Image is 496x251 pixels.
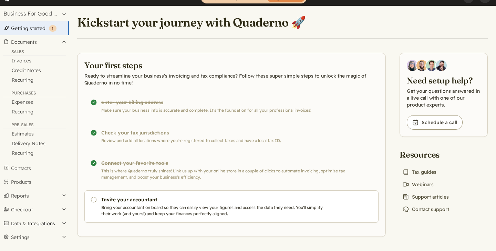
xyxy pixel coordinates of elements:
img: Jairo Fumero, Account Executive at Quaderno [416,60,427,71]
h2: Your first steps [84,60,379,71]
img: Javier Rubio, DevRel at Quaderno [436,60,447,71]
h3: Invite your accountant [101,196,327,203]
span: 1 [52,26,54,31]
a: Webinars [400,180,436,189]
p: Ready to streamline your business's invoicing and tax compliance? Follow these super simple steps... [84,72,379,86]
h1: Kickstart your journey with Quaderno 🚀 [77,15,306,30]
div: Pre-Sales [3,122,66,129]
p: Bring your accountant on board so they can easily view your figures and access the data they need... [101,204,327,217]
a: Support articles [400,192,452,202]
h2: Resources [400,149,452,160]
a: Contact support [400,204,452,214]
h2: Need setup help? [407,75,480,86]
div: Sales [3,49,66,56]
p: Get your questions answered in a live call with one of our product experts. [407,88,480,108]
img: Ivo Oltmans, Business Developer at Quaderno [426,60,437,71]
img: Diana Carrasco, Account Executive at Quaderno [407,60,418,71]
a: Schedule a call [407,115,463,130]
a: Invite your accountant Bring your accountant on board so they can easily view your figures and ac... [84,190,379,223]
a: Tax guides [400,167,439,177]
div: Purchases [3,90,66,97]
